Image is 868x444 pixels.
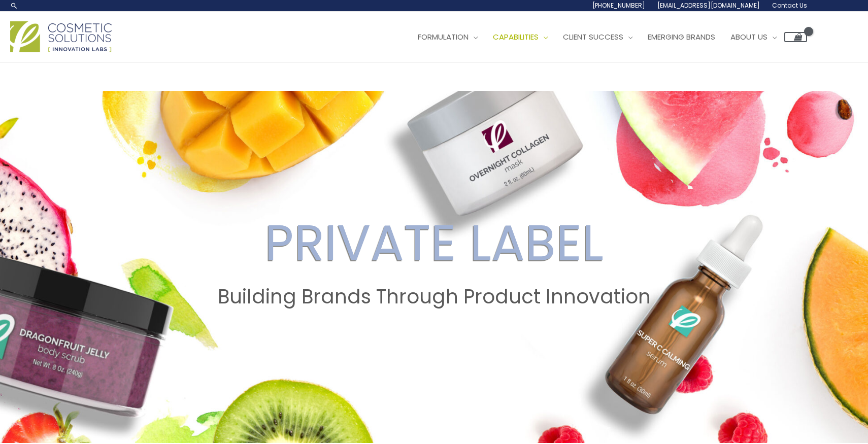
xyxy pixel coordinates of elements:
span: Capabilities [493,31,539,42]
span: Client Success [563,31,623,42]
nav: Site Navigation [403,22,807,52]
span: Contact Us [772,1,807,10]
span: [PHONE_NUMBER] [592,1,645,10]
a: Client Success [555,22,640,52]
a: About Us [723,22,784,52]
span: [EMAIL_ADDRESS][DOMAIN_NAME] [657,1,760,10]
h2: PRIVATE LABEL [10,213,858,273]
span: Emerging Brands [648,31,715,42]
a: Emerging Brands [640,22,723,52]
img: Cosmetic Solutions Logo [10,21,112,52]
a: Search icon link [10,2,18,10]
span: About Us [730,31,767,42]
span: Formulation [418,31,469,42]
a: View Shopping Cart, empty [784,32,807,42]
a: Formulation [410,22,485,52]
h2: Building Brands Through Product Innovation [10,285,858,309]
a: Capabilities [485,22,555,52]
